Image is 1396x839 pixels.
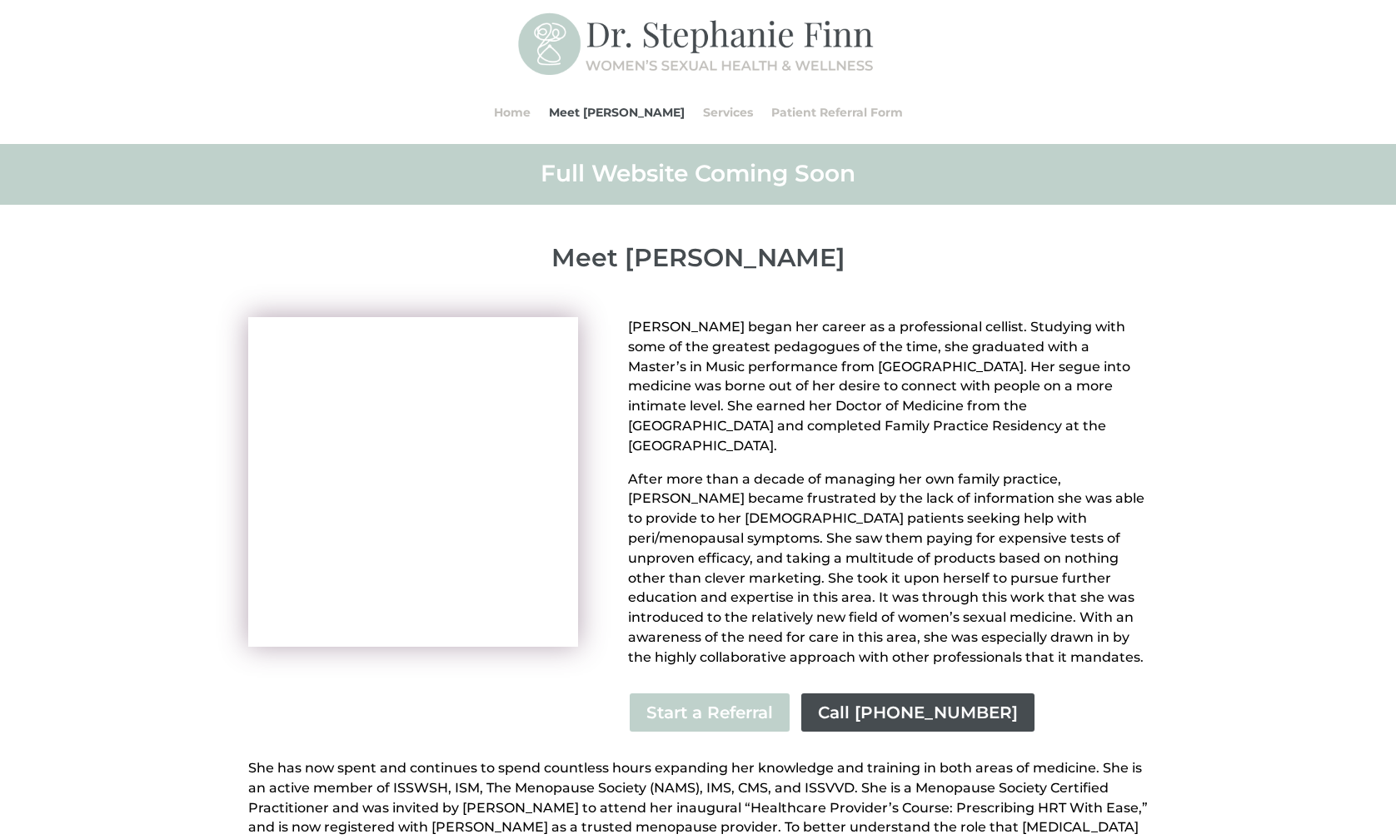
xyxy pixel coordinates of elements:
[628,317,1148,469] p: [PERSON_NAME] began her career as a professional cellist. Studying with some of the greatest peda...
[628,692,791,733] a: Start a Referral
[800,692,1036,733] a: Call [PHONE_NUMBER]
[628,469,1148,668] p: After more than a decade of managing her own family practice, [PERSON_NAME] became frustrated by ...
[248,243,1148,273] p: Meet [PERSON_NAME]
[703,81,753,144] a: Services
[549,81,685,144] a: Meet [PERSON_NAME]
[771,81,903,144] a: Patient Referral Form
[494,81,531,144] a: Home
[248,158,1148,196] h2: Full Website Coming Soon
